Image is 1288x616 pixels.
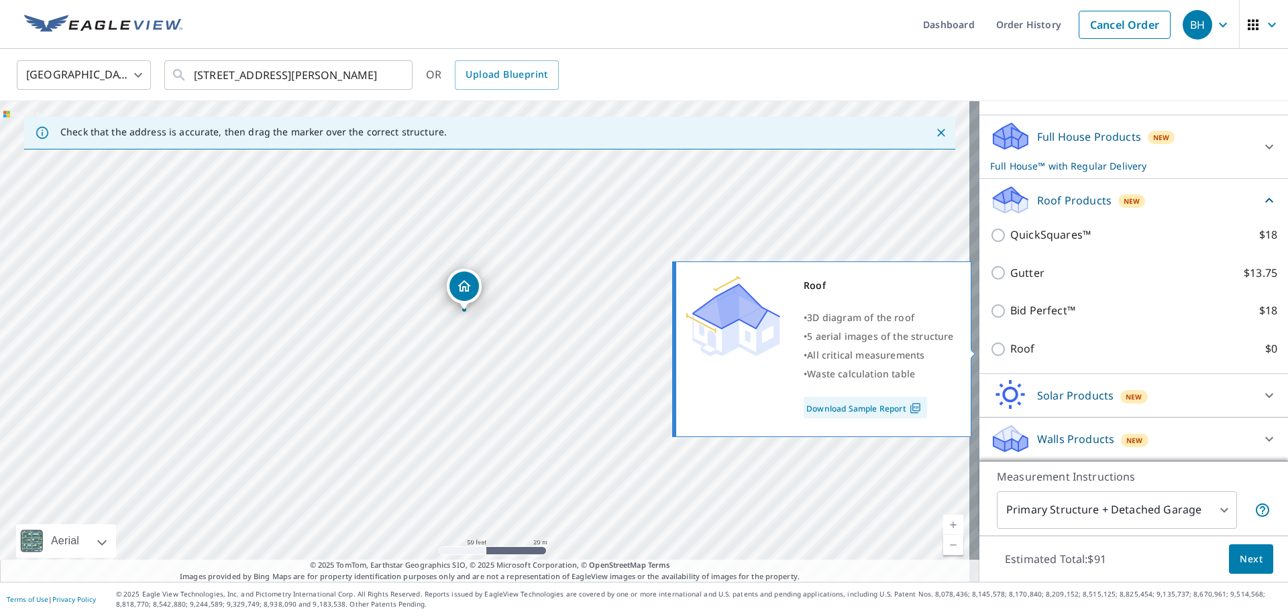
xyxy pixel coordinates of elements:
[1254,502,1271,518] span: Your report will include the primary structure and a detached garage if one exists.
[589,560,645,570] a: OpenStreetMap
[1265,341,1277,357] p: $0
[116,589,1281,609] p: © 2025 Eagle View Technologies, Inc. and Pictometry International Corp. All Rights Reserved. Repo...
[804,365,954,383] div: •
[24,15,182,35] img: EV Logo
[804,346,954,365] div: •
[455,60,558,90] a: Upload Blueprint
[807,349,924,361] span: All critical measurements
[1010,302,1075,319] p: Bid Perfect™
[1010,227,1091,243] p: QuickSquares™
[990,379,1277,412] div: Solar ProductsNew
[804,397,927,418] a: Download Sample Report
[1240,551,1263,568] span: Next
[804,308,954,327] div: •
[807,330,953,343] span: 5 aerial images of the structure
[997,469,1271,485] p: Measurement Instructions
[7,595,48,604] a: Terms of Use
[932,124,950,141] button: Close
[807,311,914,324] span: 3D diagram of the roof
[990,121,1277,173] div: Full House ProductsNewFull House™ with Regular Delivery
[310,560,670,571] span: © 2025 TomTom, Earthstar Geographics SIO, © 2025 Microsoft Corporation, ©
[648,560,670,570] a: Terms
[997,491,1237,529] div: Primary Structure + Detached Garage
[943,535,963,555] a: Current Level 19, Zoom Out
[1126,435,1143,446] span: New
[1259,227,1277,243] p: $18
[60,126,447,138] p: Check that the address is accurate, then drag the marker over the correct structure.
[804,327,954,346] div: •
[194,56,385,94] input: Search by address or latitude-longitude
[52,595,96,604] a: Privacy Policy
[1124,196,1140,206] span: New
[1153,132,1170,143] span: New
[17,56,151,94] div: [GEOGRAPHIC_DATA]
[1126,391,1142,402] span: New
[990,423,1277,455] div: Walls ProductsNew
[906,402,924,414] img: Pdf Icon
[1037,431,1114,447] p: Walls Products
[1037,129,1141,145] p: Full House Products
[994,544,1117,574] p: Estimated Total: $91
[426,60,559,90] div: OR
[1183,10,1212,40] div: BH
[990,184,1277,216] div: Roof ProductsNew
[1259,302,1277,319] p: $18
[1010,265,1044,282] p: Gutter
[1037,387,1114,404] p: Solar Products
[1244,265,1277,282] p: $13.75
[1037,192,1112,208] p: Roof Products
[447,269,482,310] div: Dropped pin, building 1, Residential property, 3831 Timber Pointe Dr NE Solon, IA 52333
[804,276,954,295] div: Roof
[1229,544,1273,574] button: Next
[47,524,83,558] div: Aerial
[990,159,1253,173] p: Full House™ with Regular Delivery
[686,276,780,357] img: Premium
[1079,11,1171,39] a: Cancel Order
[16,524,116,558] div: Aerial
[7,595,96,603] p: |
[466,66,547,83] span: Upload Blueprint
[943,515,963,535] a: Current Level 19, Zoom In
[807,367,915,380] span: Waste calculation table
[1010,341,1035,357] p: Roof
